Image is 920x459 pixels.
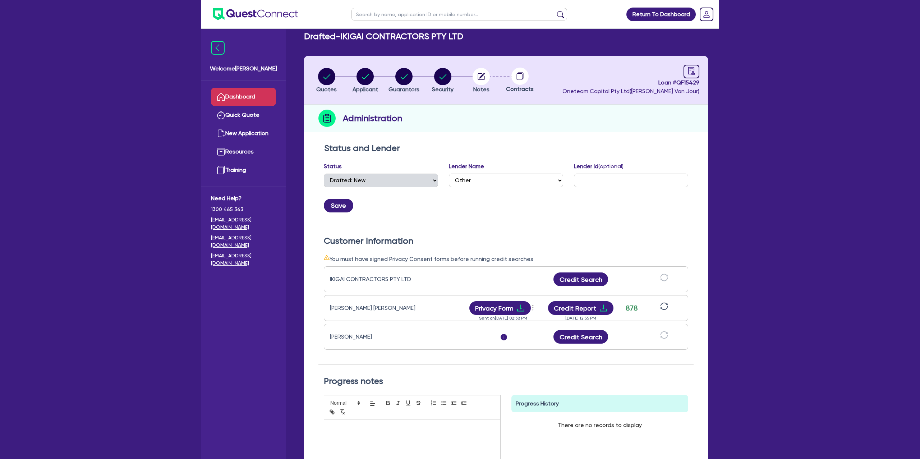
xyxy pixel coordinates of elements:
[388,86,419,93] span: Guarantors
[598,163,624,170] span: (optional)
[697,5,716,24] a: Dropdown toggle
[687,67,695,75] span: audit
[330,275,420,284] div: IKIGAI CONTRACTORS PTY LTD
[324,143,688,153] h2: Status and Lender
[316,86,337,93] span: Quotes
[211,41,225,55] img: icon-menu-close
[622,303,640,313] div: 878
[211,194,276,203] span: Need Help?
[213,8,298,20] img: quest-connect-logo-blue
[432,86,454,93] span: Security
[353,86,378,93] span: Applicant
[658,273,670,286] button: sync
[548,301,614,315] button: Credit Reportdownload
[316,68,337,94] button: Quotes
[599,304,608,312] span: download
[324,376,688,386] h2: Progress notes
[432,68,454,94] button: Security
[324,162,342,171] label: Status
[211,161,276,179] a: Training
[211,88,276,106] a: Dashboard
[531,302,537,314] button: Dropdown toggle
[553,272,608,286] button: Credit Search
[660,302,668,310] span: sync
[330,304,420,312] div: [PERSON_NAME] [PERSON_NAME]
[211,106,276,124] a: Quick Quote
[211,252,276,267] a: [EMAIL_ADDRESS][DOMAIN_NAME]
[660,274,668,281] span: sync
[506,86,534,92] span: Contracts
[351,8,567,20] input: Search by name, application ID or mobile number...
[553,330,608,344] button: Credit Search
[304,31,463,42] h2: Drafted - IKIGAI CONTRACTORS PTY LTD
[217,147,225,156] img: resources
[658,302,670,315] button: sync
[449,162,484,171] label: Lender Name
[324,199,353,212] button: Save
[217,111,225,119] img: quick-quote
[324,236,688,246] h2: Customer Information
[660,331,668,339] span: sync
[324,254,688,263] div: You must have signed Privacy Consent forms before running credit searches
[511,395,688,412] div: Progress History
[388,68,420,94] button: Guarantors
[516,304,525,312] span: download
[549,412,650,438] div: There are no records to display
[473,86,489,93] span: Notes
[562,78,699,87] span: Loan # QF15429
[658,331,670,343] button: sync
[210,64,277,73] span: Welcome [PERSON_NAME]
[318,110,336,127] img: step-icon
[211,234,276,249] a: [EMAIL_ADDRESS][DOMAIN_NAME]
[626,8,696,21] a: Return To Dashboard
[211,206,276,213] span: 1300 465 363
[472,68,490,94] button: Notes
[352,68,378,94] button: Applicant
[562,88,699,95] span: Oneteam Capital Pty Ltd ( [PERSON_NAME] Van Jour )
[330,332,420,341] div: [PERSON_NAME]
[217,129,225,138] img: new-application
[501,334,507,340] span: i
[469,301,531,315] button: Privacy Formdownload
[343,112,402,125] h2: Administration
[211,143,276,161] a: Resources
[529,302,537,313] span: more
[211,216,276,231] a: [EMAIL_ADDRESS][DOMAIN_NAME]
[324,254,330,260] span: warning
[574,162,624,171] label: Lender Id
[217,166,225,174] img: training
[211,124,276,143] a: New Application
